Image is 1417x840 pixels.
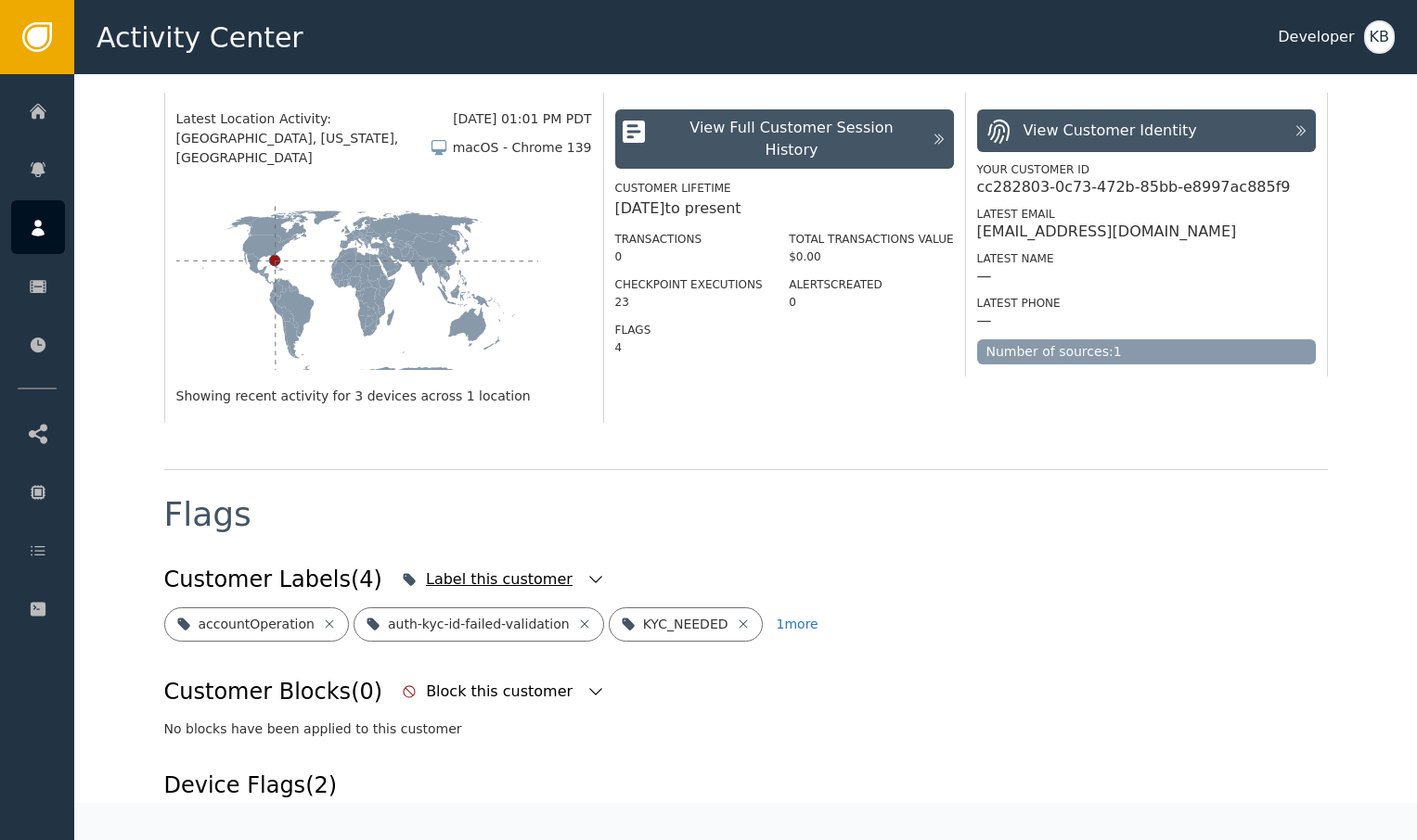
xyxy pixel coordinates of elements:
label: Total Transactions Value [789,233,953,246]
label: Checkpoint Executions [615,278,763,291]
div: Developer [1278,26,1354,48]
div: Latest Phone [977,295,1316,312]
div: [DATE] 01:01 PM PDT [453,109,591,129]
label: Customer Lifetime [615,182,731,195]
div: auth-kyc-id-failed-validation [388,615,570,634]
div: Latest Name [977,250,1316,267]
div: accountOperation [199,615,315,634]
div: cc282803-0c73-472b-85bb-e8997ac885f9 [977,178,1291,197]
div: 23 [615,294,763,311]
div: Latest Location Activity: [176,109,454,129]
div: [DATE] to present [615,197,954,220]
button: KB [1364,20,1395,54]
div: 4 [615,339,763,356]
button: Label this customer [397,559,610,600]
div: Customer Blocks (0) [164,675,383,708]
div: No blocks have been applied to this customer [164,719,1328,739]
button: View Full Customer Session History [615,109,954,169]
div: — [977,267,992,286]
div: Showing recent activity for 3 devices across 1 location [176,387,592,406]
div: Block this customer [426,681,577,703]
div: Device Flags (2) [164,769,663,802]
div: — [977,312,992,330]
div: 0 [789,294,953,311]
span: [GEOGRAPHIC_DATA], [US_STATE], [GEOGRAPHIC_DATA] [176,129,430,168]
button: 1more [777,607,818,642]
span: Activity Center [97,17,303,58]
div: Customer Labels (4) [164,563,382,596]
div: Label this customer [426,568,577,591]
label: Alerts Created [789,278,882,291]
button: View Customer Identity [977,109,1316,152]
div: Flags [164,498,251,531]
div: Your Customer ID [977,161,1316,178]
div: View Full Customer Session History [661,117,921,161]
div: macOS - Chrome 139 [453,138,592,158]
div: $0.00 [789,248,953,265]
label: Transactions [615,233,702,246]
label: Flags [615,324,651,337]
div: Latest Email [977,206,1316,223]
div: [EMAIL_ADDRESS][DOMAIN_NAME] [977,223,1237,241]
div: Number of sources: 1 [977,339,1316,364]
div: KYC_NEEDED [643,615,728,634]
div: View Customer Identity [1024,120,1197,142]
button: Block this customer [397,671,610,712]
div: 0 [615,248,763,265]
